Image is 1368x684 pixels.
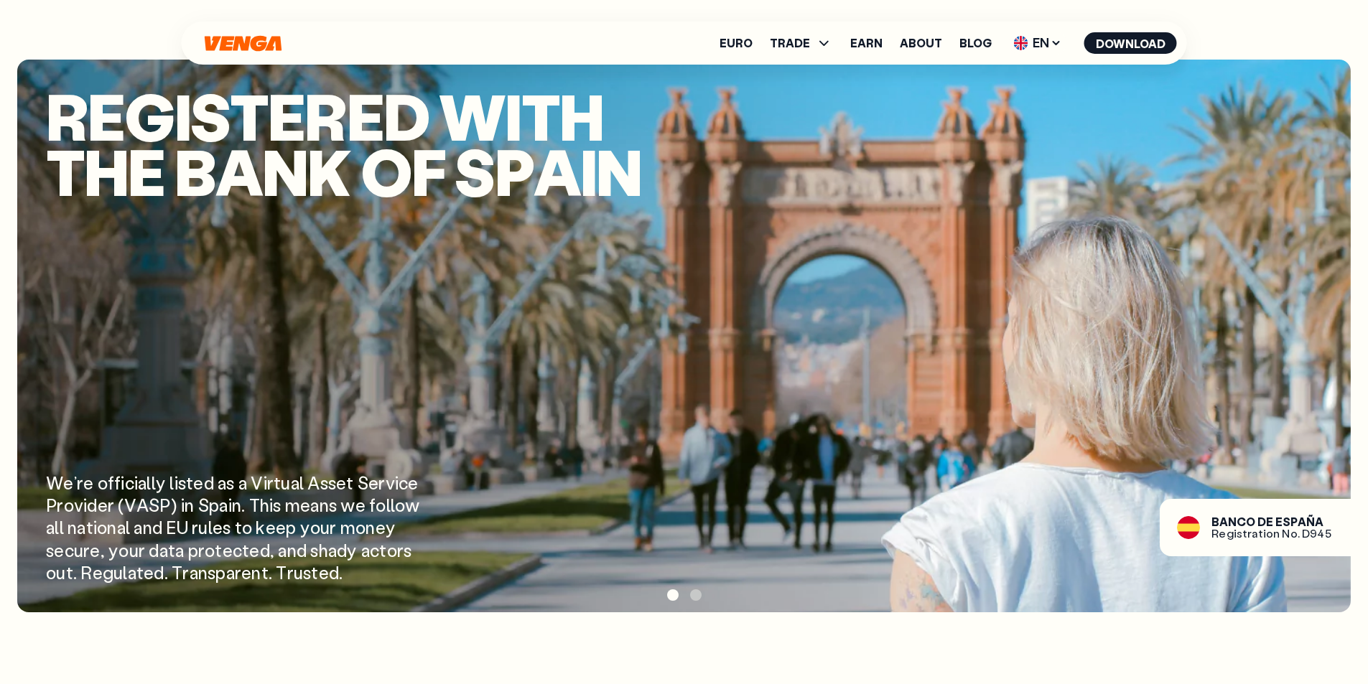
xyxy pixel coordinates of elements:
[213,516,223,538] span: e
[261,561,269,584] span: t
[190,561,198,584] span: a
[408,472,418,494] span: e
[83,472,93,494] span: e
[1266,528,1273,539] span: o
[1084,32,1177,54] button: Download
[146,472,151,494] span: l
[291,472,299,494] span: a
[182,561,189,584] span: r
[46,88,88,144] span: R
[1283,516,1290,528] span: S
[126,516,130,538] span: l
[268,88,304,144] span: e
[266,516,276,538] span: e
[580,144,596,199] span: i
[1290,516,1298,528] span: P
[188,539,198,561] span: p
[361,539,370,561] span: a
[113,561,123,584] span: u
[233,539,242,561] span: c
[405,494,419,516] span: w
[370,539,379,561] span: c
[379,539,386,561] span: t
[175,144,215,199] span: B
[285,494,300,516] span: m
[1234,528,1237,539] span: i
[208,516,213,538] span: l
[386,472,395,494] span: v
[118,539,129,561] span: o
[320,472,328,494] span: s
[55,516,59,538] span: l
[46,516,55,538] span: a
[307,144,350,199] span: k
[1315,516,1323,528] span: A
[103,561,113,584] span: g
[121,472,124,494] span: i
[128,144,164,199] span: e
[172,561,182,584] span: T
[74,539,83,561] span: u
[1227,528,1234,539] span: g
[249,539,259,561] span: e
[186,472,193,494] span: t
[286,516,296,538] span: p
[1247,528,1252,539] span: r
[193,472,203,494] span: e
[770,37,810,49] span: TRADE
[149,539,159,561] span: d
[397,539,404,561] span: r
[1177,516,1200,539] img: flag-es
[54,539,64,561] span: e
[242,516,252,538] span: o
[347,539,357,561] span: y
[850,37,883,49] a: Earn
[57,494,63,516] span: r
[336,472,346,494] span: e
[64,494,74,516] span: o
[80,561,92,584] span: R
[360,144,411,199] span: o
[278,539,287,561] span: a
[276,516,286,538] span: e
[73,561,77,584] span: .
[223,539,233,561] span: e
[156,472,166,494] span: y
[329,561,339,584] span: d
[77,472,83,494] span: r
[134,472,138,494] span: i
[203,35,284,52] a: Home
[129,539,139,561] span: u
[118,494,124,516] span: (
[171,494,177,516] span: )
[366,516,375,538] span: n
[251,561,261,584] span: n
[74,494,83,516] span: v
[1306,516,1315,528] span: Ñ
[294,561,303,584] span: u
[97,516,107,538] span: o
[215,561,225,584] span: p
[164,561,168,584] span: .
[152,472,156,494] span: l
[1317,528,1324,539] span: 4
[46,539,54,561] span: s
[310,516,320,538] span: o
[264,472,267,494] span: i
[208,561,215,584] span: s
[1282,528,1290,539] span: N
[108,494,114,516] span: r
[124,88,174,144] span: g
[90,539,100,561] span: e
[1237,516,1246,528] span: C
[152,516,162,538] span: d
[347,88,383,144] span: e
[251,472,263,494] span: V
[340,494,355,516] span: w
[521,88,559,144] span: t
[386,516,396,538] span: y
[395,494,405,516] span: o
[287,561,294,584] span: r
[87,494,97,516] span: d
[93,561,103,584] span: e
